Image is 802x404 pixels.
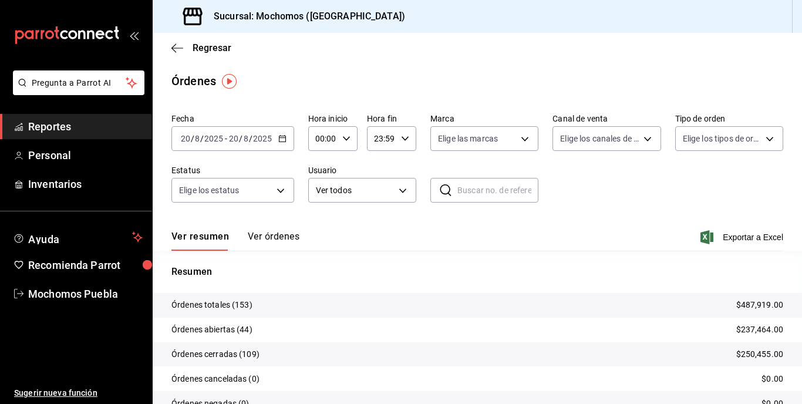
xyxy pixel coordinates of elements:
span: Personal [28,147,143,163]
span: Elige los estatus [179,184,239,196]
p: Resumen [171,265,783,279]
p: Órdenes canceladas (0) [171,373,260,385]
input: ---- [204,134,224,143]
label: Marca [430,115,538,123]
input: -- [194,134,200,143]
label: Fecha [171,115,294,123]
button: Exportar a Excel [703,230,783,244]
div: Órdenes [171,72,216,90]
input: ---- [252,134,272,143]
label: Hora fin [367,115,416,123]
span: Regresar [193,42,231,53]
span: / [191,134,194,143]
label: Usuario [308,166,416,174]
img: Tooltip marker [222,74,237,89]
span: / [249,134,252,143]
span: Recomienda Parrot [28,257,143,273]
button: open_drawer_menu [129,31,139,40]
span: Inventarios [28,176,143,192]
p: $0.00 [761,373,783,385]
span: Elige los canales de venta [560,133,639,144]
span: - [225,134,227,143]
button: Ver resumen [171,231,229,251]
label: Estatus [171,166,294,174]
p: $250,455.00 [736,348,783,361]
span: Elige los tipos de orden [683,133,761,144]
span: Ver todos [316,184,395,197]
span: / [239,134,242,143]
label: Hora inicio [308,115,358,123]
button: Pregunta a Parrot AI [13,70,144,95]
p: $237,464.00 [736,324,783,336]
p: $487,919.00 [736,299,783,311]
a: Pregunta a Parrot AI [8,85,144,97]
span: Ayuda [28,230,127,244]
p: Órdenes totales (153) [171,299,252,311]
span: Mochomos Puebla [28,286,143,302]
input: Buscar no. de referencia [457,179,538,202]
input: -- [228,134,239,143]
input: -- [243,134,249,143]
label: Tipo de orden [675,115,783,123]
span: / [200,134,204,143]
span: Pregunta a Parrot AI [32,77,126,89]
span: Sugerir nueva función [14,387,143,399]
span: Reportes [28,119,143,134]
h3: Sucursal: Mochomos ([GEOGRAPHIC_DATA]) [204,9,405,23]
div: navigation tabs [171,231,299,251]
button: Regresar [171,42,231,53]
span: Elige las marcas [438,133,498,144]
button: Ver órdenes [248,231,299,251]
input: -- [180,134,191,143]
label: Canal de venta [552,115,661,123]
p: Órdenes abiertas (44) [171,324,252,336]
p: Órdenes cerradas (109) [171,348,260,361]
